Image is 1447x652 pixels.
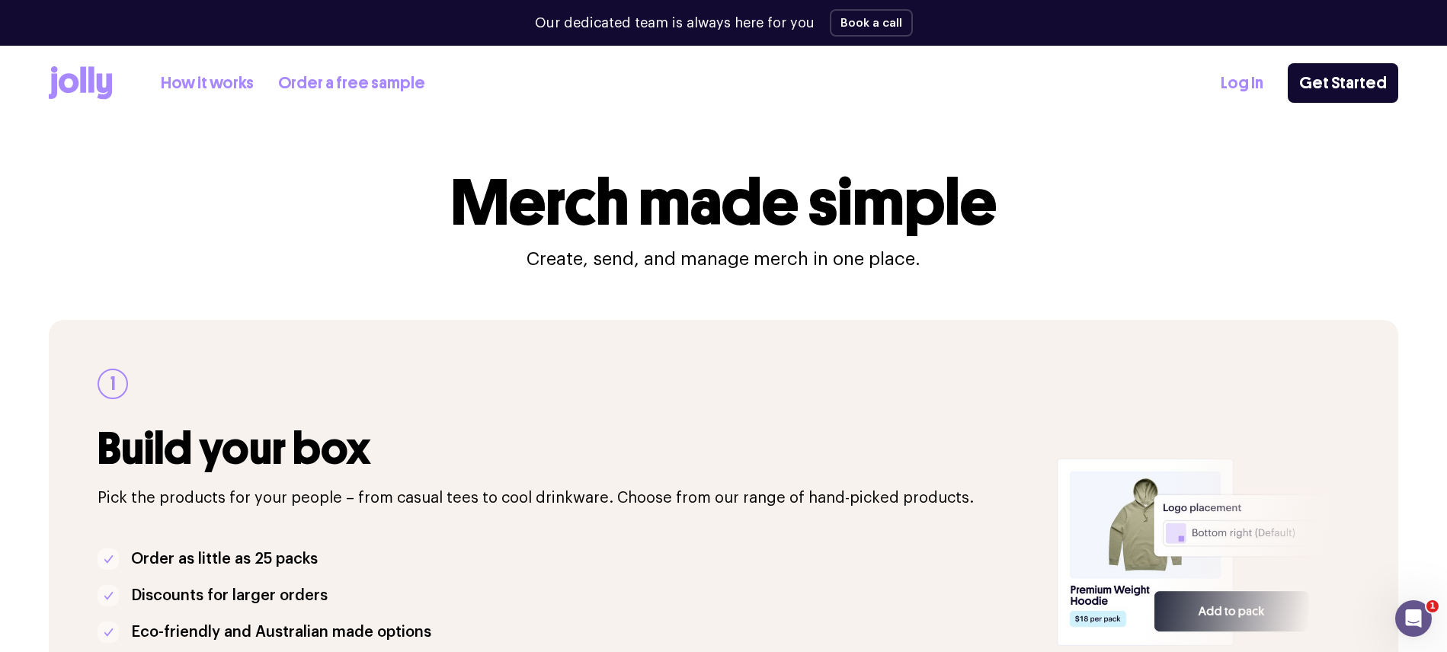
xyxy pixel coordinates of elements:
p: Discounts for larger orders [131,583,328,608]
iframe: Intercom live chat [1395,600,1432,637]
p: Eco-friendly and Australian made options [131,620,431,644]
span: 1 [1426,600,1439,612]
button: Book a call [830,9,913,37]
p: Our dedicated team is always here for you [535,13,815,34]
div: 1 [98,369,128,399]
p: Pick the products for your people – from casual tees to cool drinkware. Choose from our range of ... [98,486,1039,510]
a: Order a free sample [278,71,425,96]
a: How it works [161,71,254,96]
h1: Merch made simple [451,171,997,235]
a: Log In [1221,71,1263,96]
p: Create, send, and manage merch in one place. [527,247,920,271]
h3: Build your box [98,423,1039,474]
p: Order as little as 25 packs [131,547,318,571]
a: Get Started [1288,63,1398,103]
